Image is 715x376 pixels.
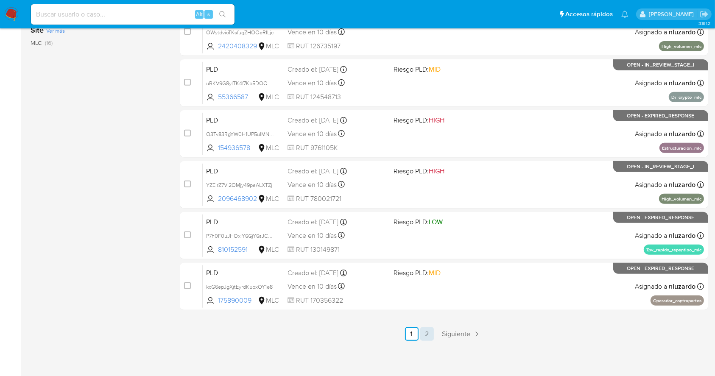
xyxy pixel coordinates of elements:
[31,9,235,20] input: Buscar usuario o caso...
[621,11,628,18] a: Notificaciones
[565,10,613,19] span: Accesos rápidos
[207,10,210,18] span: s
[649,10,697,18] p: nicolas.luzardo@mercadolibre.com
[214,8,231,20] button: search-icon
[698,20,711,27] span: 3.161.2
[700,10,709,19] a: Salir
[196,10,203,18] span: Alt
